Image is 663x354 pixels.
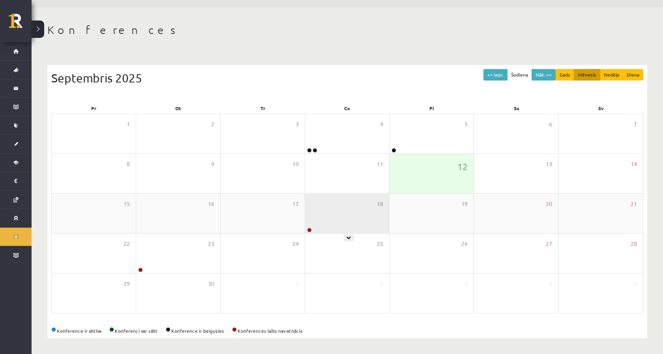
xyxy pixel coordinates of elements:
[546,240,552,248] span: 27
[124,279,130,288] span: 29
[507,69,532,81] button: Šodiena
[457,160,468,173] span: 12
[546,200,552,208] span: 20
[631,200,637,208] span: 21
[461,240,468,248] span: 26
[296,279,299,288] span: 1
[474,103,558,114] div: Se
[532,69,556,81] button: Nāk. >>
[127,160,130,169] span: 8
[380,279,383,288] span: 2
[377,160,383,169] span: 11
[9,14,32,34] a: Rīgas 1. Tālmācības vidusskola
[292,200,299,208] span: 17
[211,160,214,169] span: 9
[292,160,299,169] span: 10
[464,120,468,129] span: 5
[51,103,136,114] div: Pr
[136,103,220,114] div: Ot
[549,120,552,129] span: 6
[208,200,214,208] span: 16
[464,279,468,288] span: 3
[634,120,637,129] span: 7
[390,103,474,114] div: Pi
[296,120,299,129] span: 3
[208,240,214,248] span: 23
[47,23,647,37] h1: Konferences
[211,120,214,129] span: 2
[574,69,600,81] button: Mēnesis
[549,279,552,288] span: 4
[124,240,130,248] span: 22
[305,103,390,114] div: Ce
[461,200,468,208] span: 19
[631,240,637,248] span: 28
[292,240,299,248] span: 24
[51,327,643,334] div: Konference ir aktīva Konferenci var sākt Konference ir beigusies Konferences laiks nav atnācis
[208,279,214,288] span: 30
[631,160,637,169] span: 14
[380,120,383,129] span: 4
[377,200,383,208] span: 18
[623,69,643,81] button: Diena
[483,69,508,81] button: << Iepr.
[546,160,552,169] span: 13
[559,103,643,114] div: Sv
[127,120,130,129] span: 1
[51,69,643,87] div: Septembris 2025
[221,103,305,114] div: Tr
[377,240,383,248] span: 25
[634,279,637,288] span: 5
[124,200,130,208] span: 15
[600,69,623,81] button: Nedēļa
[556,69,574,81] button: Gads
